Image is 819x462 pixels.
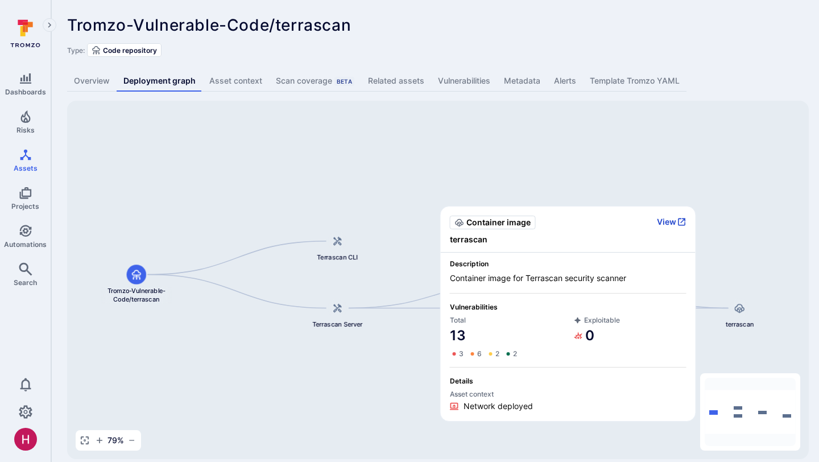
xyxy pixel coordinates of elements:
[547,71,583,92] a: Alerts
[450,234,686,245] span: terrascan
[450,273,686,284] span: Container image for Terrascan security scanner
[101,286,172,304] span: Tromzo-Vulnerable-Code/terrascan
[495,349,499,358] span: 2
[67,46,85,55] span: Type:
[725,320,753,329] span: terrascan
[450,349,464,358] a: 3
[14,278,37,287] span: Search
[574,316,686,324] span: Exploitable
[14,428,37,451] div: Harshil Parikh
[450,316,562,324] span: Total
[497,71,547,92] a: Metadata
[11,202,39,211] span: Projects
[107,435,124,446] span: 79 %
[117,71,202,92] a: Deployment graph
[574,327,594,345] a: 0
[14,428,37,451] img: ACg8ocKzQzwPSwOZT_k9C736TfcBpCStqIZdMR9gXOhJgTaH9y_tsw=s96-c
[45,20,53,30] i: Expand navigation menu
[334,77,354,86] div: Beta
[513,349,517,358] span: 2
[16,126,35,134] span: Risks
[14,164,38,172] span: Assets
[504,349,517,358] a: 2
[67,15,351,35] span: Tromzo-Vulnerable-Code/terrascan
[450,259,686,268] span: Description
[450,377,686,385] span: Details
[657,217,686,227] button: View
[5,88,46,96] span: Dashboards
[459,349,464,358] span: 3
[103,46,157,55] span: Code repository
[466,217,531,228] span: Container image
[450,303,686,311] span: Vulnerabilities
[361,71,431,92] a: Related assets
[317,253,358,262] span: Terrascan CLI
[486,349,499,358] a: 2
[202,71,269,92] a: Asset context
[583,71,686,92] a: Template Tromzo YAML
[43,18,56,32] button: Expand navigation menu
[468,349,482,358] a: 6
[67,71,117,92] a: Overview
[312,320,363,329] span: Terrascan Server
[450,327,466,345] a: 13
[431,71,497,92] a: Vulnerabilities
[276,75,354,86] div: Scan coverage
[477,349,482,358] span: 6
[67,71,803,92] div: Asset tabs
[464,401,533,412] span: Network deployed
[450,390,686,398] span: Asset context
[4,240,47,249] span: Automations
